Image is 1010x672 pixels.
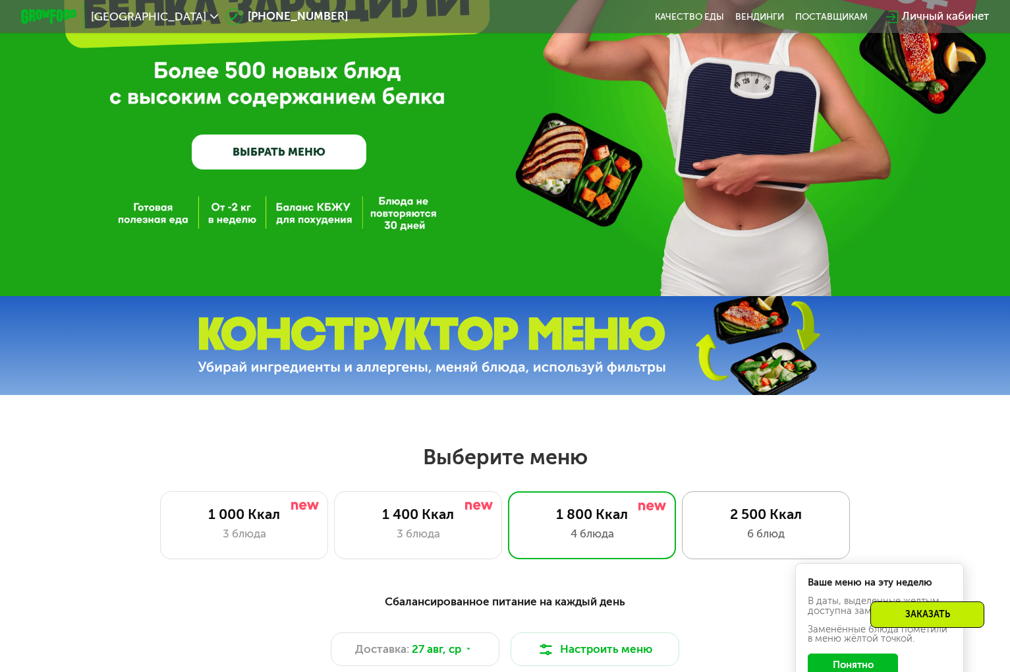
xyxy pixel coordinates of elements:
a: ВЫБРАТЬ МЕНЮ [192,135,366,169]
button: Настроить меню [511,632,679,666]
h2: Выберите меню [45,444,965,470]
span: Доставка: [355,641,409,658]
div: 4 блюда [522,526,661,543]
div: В даты, выделенные желтым, доступна замена блюд. [808,596,951,616]
div: Заказать [870,601,984,628]
a: Вендинги [735,11,784,22]
span: 27 авг, ср [412,641,461,658]
div: поставщикам [795,11,868,22]
a: Качество еды [655,11,724,22]
div: 3 блюда [349,526,488,543]
div: 6 блюд [696,526,835,543]
div: Сбалансированное питание на каждый день [90,593,920,611]
div: Личный кабинет [902,8,989,25]
a: [PHONE_NUMBER] [225,8,348,25]
span: [GEOGRAPHIC_DATA] [91,11,206,22]
div: Ваше меню на эту неделю [808,578,951,588]
div: 2 500 Ккал [696,506,835,524]
div: 3 блюда [175,526,314,543]
div: 1 000 Ккал [175,506,314,524]
div: 1 800 Ккал [522,506,661,524]
div: 1 400 Ккал [349,506,488,524]
div: Заменённые блюда пометили в меню жёлтой точкой. [808,625,951,644]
